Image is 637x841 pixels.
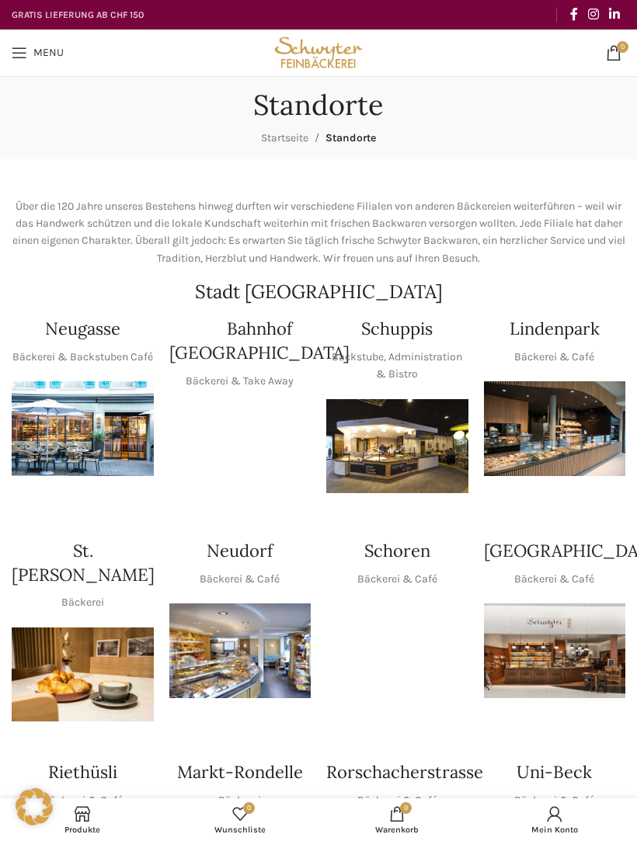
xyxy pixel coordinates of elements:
a: Mein Konto [476,802,634,837]
a: 0 Wunschliste [162,802,319,837]
h4: Lindenpark [510,317,600,341]
span: 0 [243,802,255,814]
p: Bäckerei & Café [200,571,280,588]
p: Bäckerei & Take Away [186,373,294,390]
h4: Schuppis [361,317,433,341]
a: Open mobile menu [4,37,71,68]
p: Bäckerei [218,792,261,809]
span: 0 [400,802,412,814]
a: Facebook social link [565,2,583,26]
h1: Standorte [253,89,384,122]
p: Bäckerei [61,594,104,611]
img: 0842cc03-b884-43c1-a0c9-0889ef9087d6 copy [326,603,468,698]
p: Bäckerei & Backstuben Café [12,349,153,366]
p: Bäckerei & Café [43,792,123,809]
h4: Neudorf [207,539,273,563]
h4: Riethüsli [48,760,117,784]
p: Über die 120 Jahre unseres Bestehens hinweg durften wir verschiedene Filialen von anderen Bäckere... [12,198,625,268]
img: Bahnhof St. Gallen [169,405,312,500]
strong: GRATIS LIEFERUNG AB CHF 150 [12,9,144,20]
p: Bäckerei & Café [514,349,594,366]
a: 0 [598,37,629,68]
a: 0 Warenkorb [318,802,476,837]
p: Bäckerei & Café [357,792,437,809]
div: Meine Wunschliste [162,802,319,837]
span: Menu [33,47,64,58]
p: Backstube, Administration & Bistro [326,349,468,384]
img: Schwyter-1800x900 [484,603,626,698]
img: 017-e1571925257345 [484,381,626,476]
img: schwyter-23 [12,627,154,722]
div: My cart [318,802,476,837]
p: Bäckerei & Café [514,571,594,588]
h4: Schoren [364,539,430,563]
h4: Bahnhof [GEOGRAPHIC_DATA] [169,317,350,365]
a: Linkedin social link [604,2,625,26]
img: 150130-Schwyter-013 [326,399,468,494]
h4: Rorschacherstrasse [326,760,483,784]
a: Site logo [271,45,367,58]
span: Mein Konto [484,825,626,835]
span: Wunschliste [169,825,312,835]
img: Neudorf_1 [169,603,312,698]
h4: Uni-Beck [517,760,592,784]
a: Startseite [261,131,308,144]
span: Warenkorb [326,825,468,835]
h4: St. [PERSON_NAME] [12,539,155,587]
p: Bäckerei & Café [514,792,594,809]
span: Produkte [12,825,154,835]
p: Bäckerei & Café [357,571,437,588]
img: Bäckerei Schwyter [271,30,367,76]
h4: Markt-Rondelle [177,760,303,784]
a: Instagram social link [583,2,604,26]
a: Produkte [4,802,162,837]
h2: Stadt [GEOGRAPHIC_DATA] [12,283,625,301]
span: 0 [617,41,628,53]
span: Standorte [325,131,376,144]
h4: Neugasse [45,317,120,341]
img: Neugasse [12,381,154,476]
